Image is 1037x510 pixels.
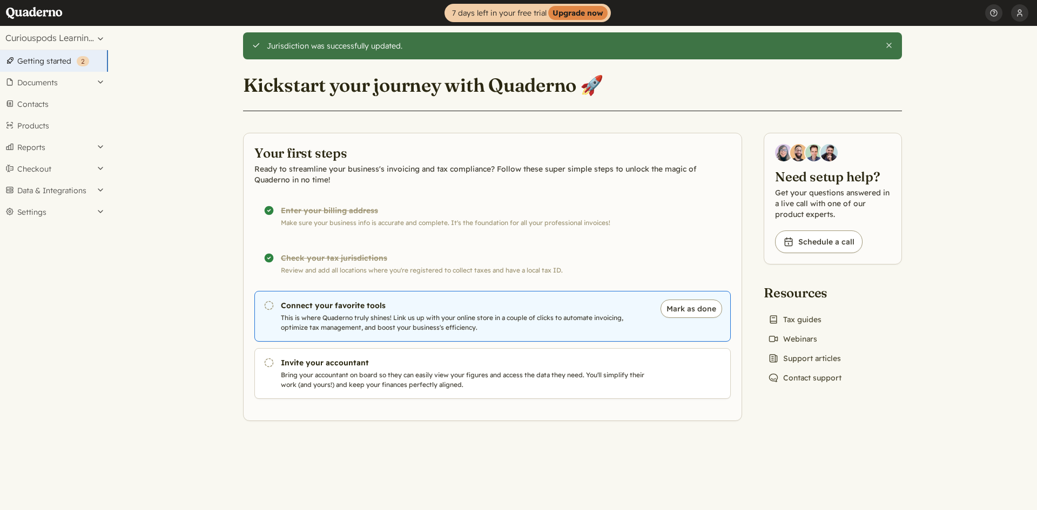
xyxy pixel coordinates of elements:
[254,348,731,399] a: Invite your accountant Bring your accountant on board so they can easily view your figures and ac...
[254,291,731,342] a: Connect your favorite tools This is where Quaderno truly shines! Link us up with your online stor...
[764,370,846,385] a: Contact support
[281,370,649,390] p: Bring your accountant on board so they can easily view your figures and access the data they need...
[820,144,838,161] img: Javier Rubio, DevRel at Quaderno
[254,144,731,161] h2: Your first steps
[764,331,821,346] a: Webinars
[885,41,893,50] button: Close this alert
[81,57,85,65] span: 2
[764,284,846,301] h2: Resources
[805,144,823,161] img: Ivo Oltmans, Business Developer at Quaderno
[790,144,807,161] img: Jairo Fumero, Account Executive at Quaderno
[281,313,649,332] p: This is where Quaderno truly shines! Link us up with your online store in a couple of clicks to a...
[281,300,649,311] h3: Connect your favorite tools
[775,144,792,161] img: Diana Carrasco, Account Executive at Quaderno
[445,4,611,22] a: 7 days left in your free trialUpgrade now
[254,164,731,185] p: Ready to streamline your business's invoicing and tax compliance? Follow these super simple steps...
[243,73,603,97] h1: Kickstart your journey with Quaderno 🚀
[764,312,826,327] a: Tax guides
[281,357,649,368] h3: Invite your accountant
[764,351,845,366] a: Support articles
[267,41,877,51] div: Jurisdiction was successfully updated.
[775,230,863,253] a: Schedule a call
[775,187,891,220] p: Get your questions answered in a live call with one of our product experts.
[775,168,891,185] h2: Need setup help?
[548,6,608,20] strong: Upgrade now
[661,300,722,318] button: Mark as done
